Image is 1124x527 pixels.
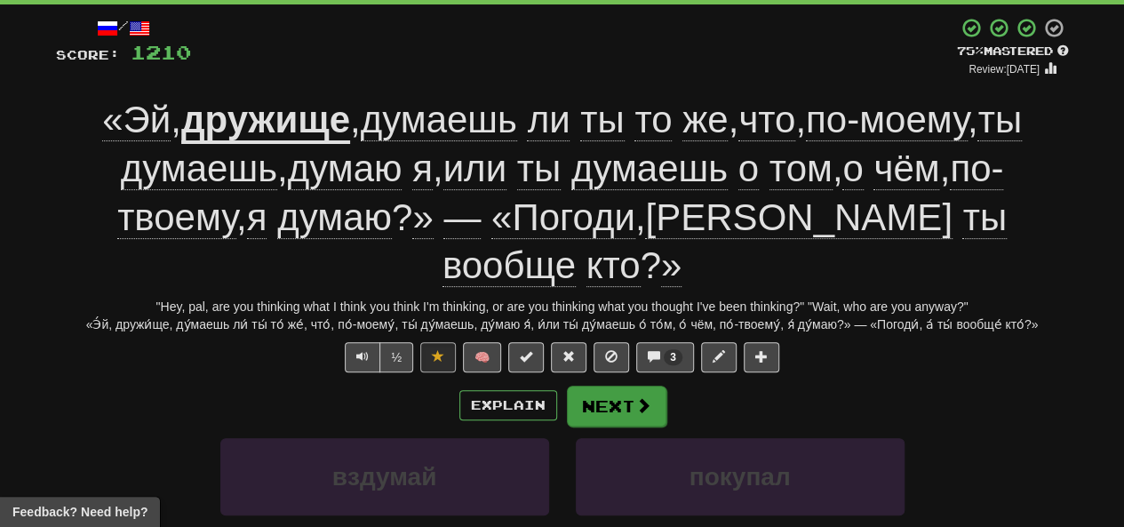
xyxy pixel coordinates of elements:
[580,99,624,141] span: ты
[277,196,392,239] span: думаю
[517,148,561,190] span: ты
[361,99,517,141] span: думаешь
[56,17,191,39] div: /
[744,342,779,372] button: Add to collection (alt+a)
[567,386,666,427] button: Next
[957,44,984,58] span: 75 %
[412,196,433,239] span: »
[420,342,456,372] button: Unfavorite sentence (alt+f)
[491,196,635,239] span: «Погоди
[345,342,380,372] button: Play sentence audio (ctl+space)
[463,342,501,372] button: 🧠
[12,503,147,521] span: Open feedback widget
[102,99,171,141] span: «Эй
[56,298,1069,315] div: "Hey, pal, are you thinking what I think you think I'm thinking, or are you thinking what you tho...
[977,99,1021,141] span: ты
[412,148,433,190] span: я
[769,148,833,190] span: том
[738,99,795,141] span: что
[594,342,629,372] button: Ignore sentence (alt+i)
[571,148,728,190] span: думаешь
[806,99,968,141] span: по-моему
[247,196,267,239] span: я
[527,99,570,141] span: ли
[701,342,737,372] button: Edit sentence (alt+d)
[636,342,694,372] button: 3
[634,99,672,141] span: то
[957,44,1069,60] div: Mastered
[443,196,481,239] span: —
[738,148,759,190] span: о
[220,438,549,515] button: вздумай
[181,99,350,144] u: дружище
[682,99,728,141] span: же
[586,244,641,287] span: кто
[842,148,863,190] span: о
[661,244,682,287] span: »
[508,342,544,372] button: Set this sentence to 100% Mastered (alt+m)
[56,47,120,62] span: Score:
[459,390,557,420] button: Explain
[576,438,905,515] button: покупал
[690,463,791,491] span: покупал
[645,196,952,239] span: [PERSON_NAME]
[121,148,277,190] span: думаешь
[442,244,576,287] span: вообще
[670,351,676,363] span: 3
[56,315,1069,333] div: «Э́й, дружи́ще, ду́маешь ли́ ты́ то́ же́, что́, по́-моему́, ты́ ду́маешь, ду́маю я́, и́ли ты́ ду́...
[443,148,506,190] span: или
[332,463,437,491] span: вздумай
[962,196,1006,239] span: ты
[102,99,181,140] span: ,
[117,99,1022,287] span: , , , , , , , , , ? , ?
[288,148,403,190] span: думаю
[341,342,413,372] div: Text-to-speech controls
[969,63,1040,76] small: Review: [DATE]
[873,148,939,190] span: чём
[551,342,586,372] button: Reset to 0% Mastered (alt+r)
[131,41,191,63] span: 1210
[117,148,1003,239] span: по-твоему
[379,342,413,372] button: ½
